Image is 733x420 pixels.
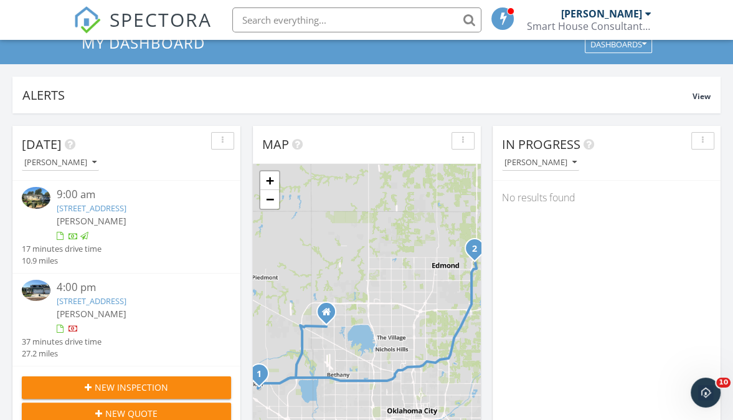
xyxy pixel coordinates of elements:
[22,243,102,255] div: 17 minutes drive time
[691,378,721,408] iframe: Intercom live chat
[57,187,214,203] div: 9:00 am
[260,190,279,209] a: Zoom out
[22,336,102,348] div: 37 minutes drive time
[260,171,279,190] a: Zoom in
[527,20,651,32] div: Smart House Consultants, LLC
[693,91,711,102] span: View
[22,155,99,171] button: [PERSON_NAME]
[22,187,231,267] a: 9:00 am [STREET_ADDRESS] [PERSON_NAME] 17 minutes drive time 10.9 miles
[326,312,334,319] div: P.O. Box 720747, Oklahoma City OK 73172
[257,370,262,379] i: 1
[24,158,97,167] div: [PERSON_NAME]
[502,136,580,153] span: In Progress
[73,6,101,34] img: The Best Home Inspection Software - Spectora
[561,7,642,20] div: [PERSON_NAME]
[110,6,212,32] span: SPECTORA
[493,181,721,214] div: No results found
[95,381,168,394] span: New Inspection
[590,41,646,49] div: Dashboards
[232,7,481,32] input: Search everything...
[57,280,214,295] div: 4:00 pm
[57,295,126,307] a: [STREET_ADDRESS]
[22,280,50,301] img: 9494446%2Freports%2F2917af5a-ce1d-496e-bdd0-e3494ee5b997%2Fcover_photos%2FrWHVveXCdyYM9Dwyqdxu%2F...
[502,155,579,171] button: [PERSON_NAME]
[105,407,158,420] span: New Quote
[716,378,731,388] span: 10
[22,348,102,360] div: 27.2 miles
[259,373,267,381] div: 600 S 8th St, Yukon, OK 73099
[22,280,231,360] a: 4:00 pm [STREET_ADDRESS] [PERSON_NAME] 37 minutes drive time 27.2 miles
[262,136,289,153] span: Map
[475,248,482,255] div: 4720 Half Moon Wy , Edmond, OK 73034
[472,245,477,254] i: 2
[585,36,652,54] button: Dashboards
[57,203,126,214] a: [STREET_ADDRESS]
[22,187,50,208] img: 9554051%2Fcover_photos%2FoBpXs03aMePBkKVpiVx4%2Fsmall.jpg
[22,255,102,267] div: 10.9 miles
[57,308,126,320] span: [PERSON_NAME]
[57,215,126,227] span: [PERSON_NAME]
[22,136,62,153] span: [DATE]
[22,376,231,399] button: New Inspection
[504,158,577,167] div: [PERSON_NAME]
[22,87,693,103] div: Alerts
[73,17,212,43] a: SPECTORA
